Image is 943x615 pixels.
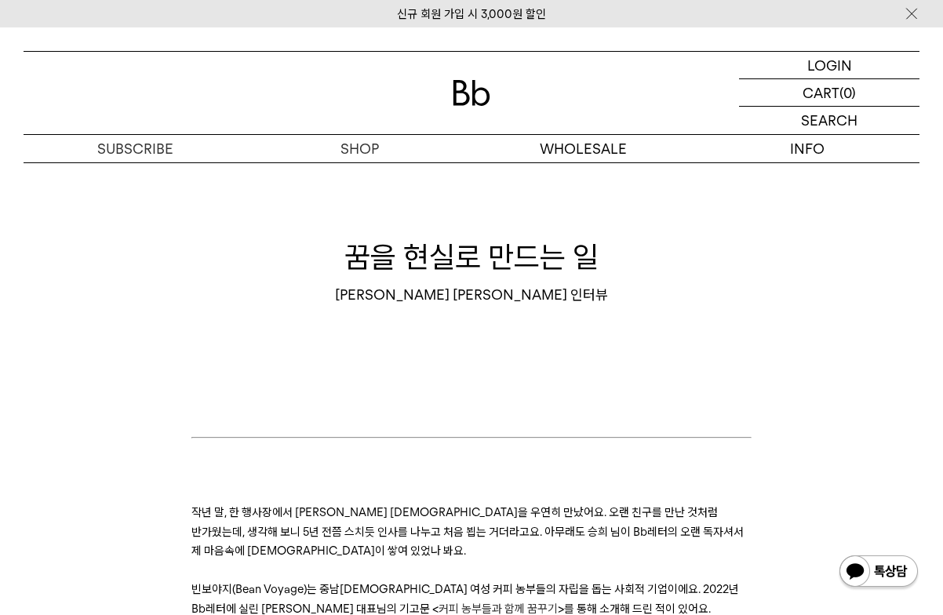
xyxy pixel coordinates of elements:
p: (0) [839,79,856,106]
img: 로고 [453,80,490,106]
h1: 꿈을 현실로 만드는 일 [24,236,919,278]
div: [PERSON_NAME] [PERSON_NAME] 인터뷰 [24,286,919,304]
a: CART (0) [739,79,919,107]
p: SEARCH [801,107,857,134]
span: 빈보야지(Bean Voyage)는 중남[DEMOGRAPHIC_DATA] 여성 커피 농부들의 자립을 돕는 사회적 기업이에요. 2022년 Bb레터에 실린 [PERSON_NAME]... [191,582,739,615]
a: 신규 회원 가입 시 3,000원 할인 [397,7,546,21]
p: INFO [696,135,920,162]
a: SUBSCRIBE [24,135,248,162]
a: SHOP [248,135,472,162]
p: LOGIN [807,52,852,78]
img: 카카오톡 채널 1:1 채팅 버튼 [838,554,919,591]
a: LOGIN [739,52,919,79]
p: WHOLESALE [471,135,696,162]
p: CART [803,79,839,106]
span: 작년 말, 한 행사장에서 [PERSON_NAME] [DEMOGRAPHIC_DATA]을 우연히 만났어요. 오랜 친구를 만난 것처럼 반가웠는데, 생각해 보니 5년 전쯤 스치듯 인... [191,505,744,558]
